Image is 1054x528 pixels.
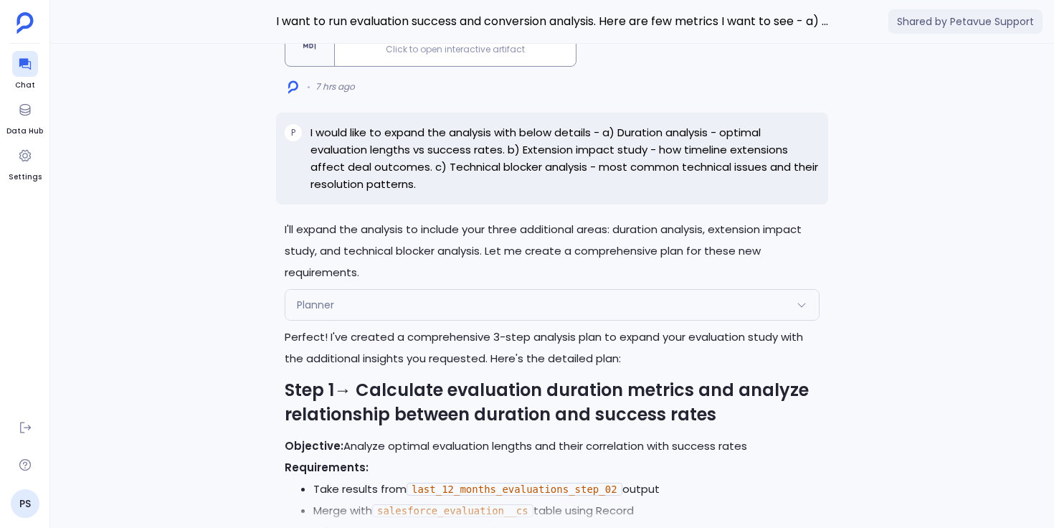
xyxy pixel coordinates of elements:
strong: Step 1 [285,378,334,402]
code: last_12_months_evaluations_step_02 [407,483,622,496]
p: I'll expand the analysis to include your three additional areas: duration analysis, extension imp... [285,219,820,283]
img: petavue logo [16,12,34,34]
span: P [291,127,295,138]
span: Data Hub [6,126,43,137]
p: Analyze optimal evaluation lengths and their correlation with success rates [285,435,820,457]
strong: Objective: [285,438,343,453]
span: I want to run evaluation success and conversion analysis. Here are few metrics I want to see - a)... [276,12,828,31]
h2: → Calculate evaluation duration metrics and analyze relationship between duration and success rates [285,378,820,427]
span: Shared by Petavue Support [888,9,1043,34]
span: Planner [297,298,334,312]
a: PS [11,489,39,518]
span: Settings [9,171,42,183]
p: Perfect! I've created a comprehensive 3-step analysis plan to expand your evaluation study with t... [285,326,820,369]
span: Chat [12,80,38,91]
a: Chat [12,51,38,91]
a: Settings [9,143,42,183]
span: Click to open interactive artifact [335,44,576,55]
span: 7 hrs ago [315,81,355,93]
a: Data Hub [6,97,43,137]
strong: Requirements: [285,460,369,475]
img: logo [288,80,298,94]
p: I would like to expand the analysis with below details - a) Duration analysis - optimal evaluatio... [310,124,820,193]
li: Take results from output [313,478,820,500]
